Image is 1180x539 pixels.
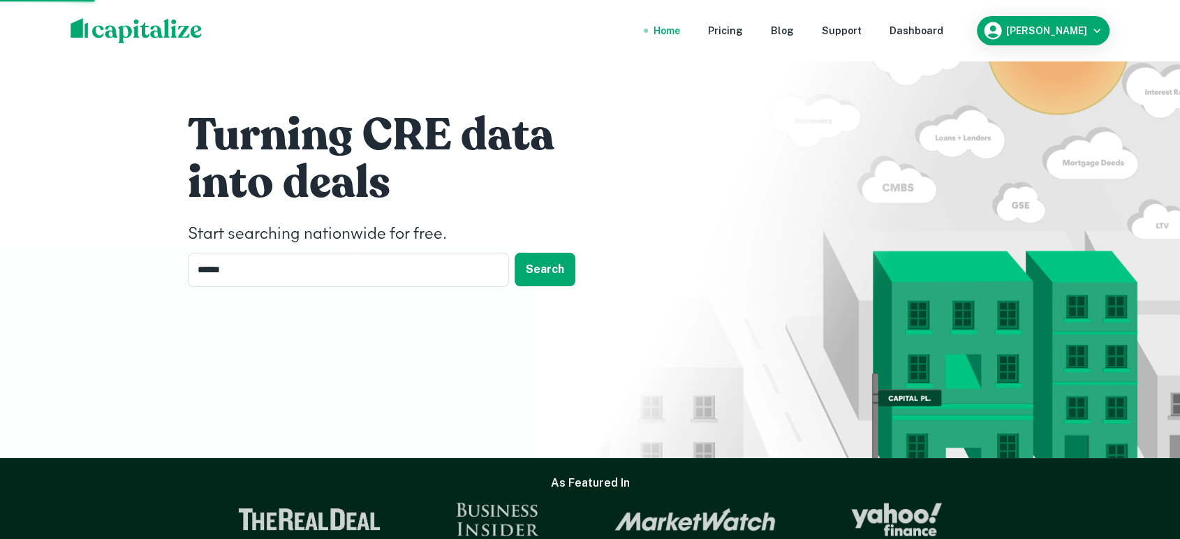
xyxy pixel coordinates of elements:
[188,155,607,211] h1: into deals
[1110,427,1180,494] iframe: Chat Widget
[71,18,202,43] img: capitalize-logo.png
[890,23,943,38] a: Dashboard
[614,508,776,531] img: Market Watch
[771,23,794,38] a: Blog
[977,16,1109,45] button: [PERSON_NAME]
[188,108,607,163] h1: Turning CRE data
[822,23,862,38] a: Support
[188,222,607,247] h4: Start searching nationwide for free.
[515,253,575,286] button: Search
[654,23,680,38] a: Home
[238,508,381,531] img: The Real Deal
[1006,26,1087,36] h6: [PERSON_NAME]
[708,23,743,38] a: Pricing
[851,503,942,536] img: Yahoo Finance
[456,503,540,536] img: Business Insider
[551,475,630,492] h6: As Featured In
